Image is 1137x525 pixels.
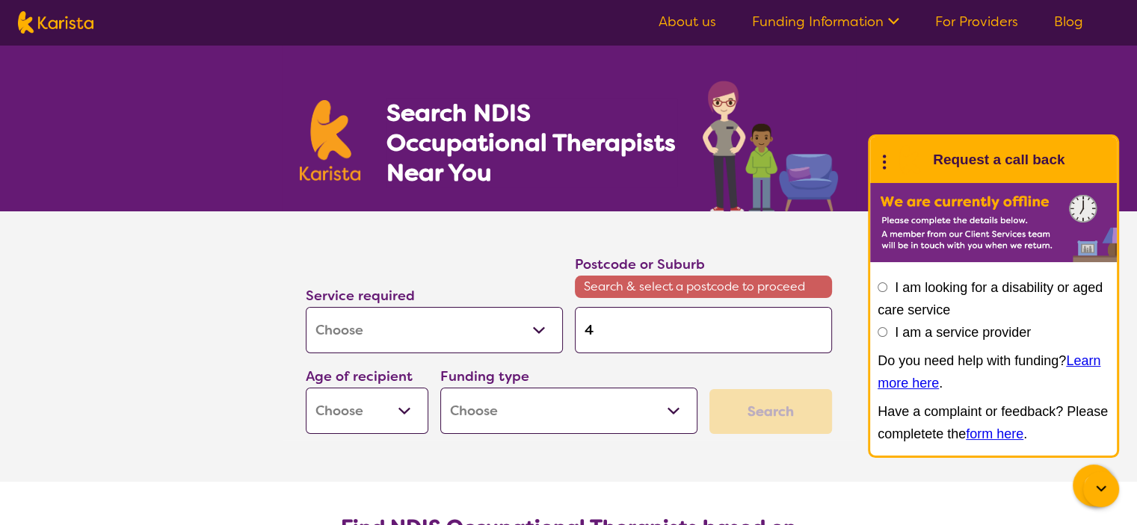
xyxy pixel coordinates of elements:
[752,13,899,31] a: Funding Information
[894,145,924,175] img: Karista
[703,81,838,211] img: occupational-therapy
[386,98,677,187] h1: Search NDIS Occupational Therapists Near You
[575,276,832,298] span: Search & select a postcode to proceed
[870,183,1117,262] img: Karista offline chat form to request call back
[878,350,1109,394] p: Do you need help with funding? .
[300,100,361,181] img: Karista logo
[575,255,705,273] label: Postcode or Suburb
[966,426,1023,441] a: form here
[18,11,93,34] img: Karista logo
[1054,13,1083,31] a: Blog
[895,325,1031,340] label: I am a service provider
[933,149,1064,171] h1: Request a call back
[659,13,716,31] a: About us
[878,280,1103,317] label: I am looking for a disability or aged care service
[306,367,413,385] label: Age of recipient
[440,367,529,385] label: Funding type
[306,287,415,305] label: Service required
[1073,465,1115,506] button: Channel Menu
[878,400,1109,445] p: Have a complaint or feedback? Please completete the .
[575,307,832,353] input: Type
[935,13,1018,31] a: For Providers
